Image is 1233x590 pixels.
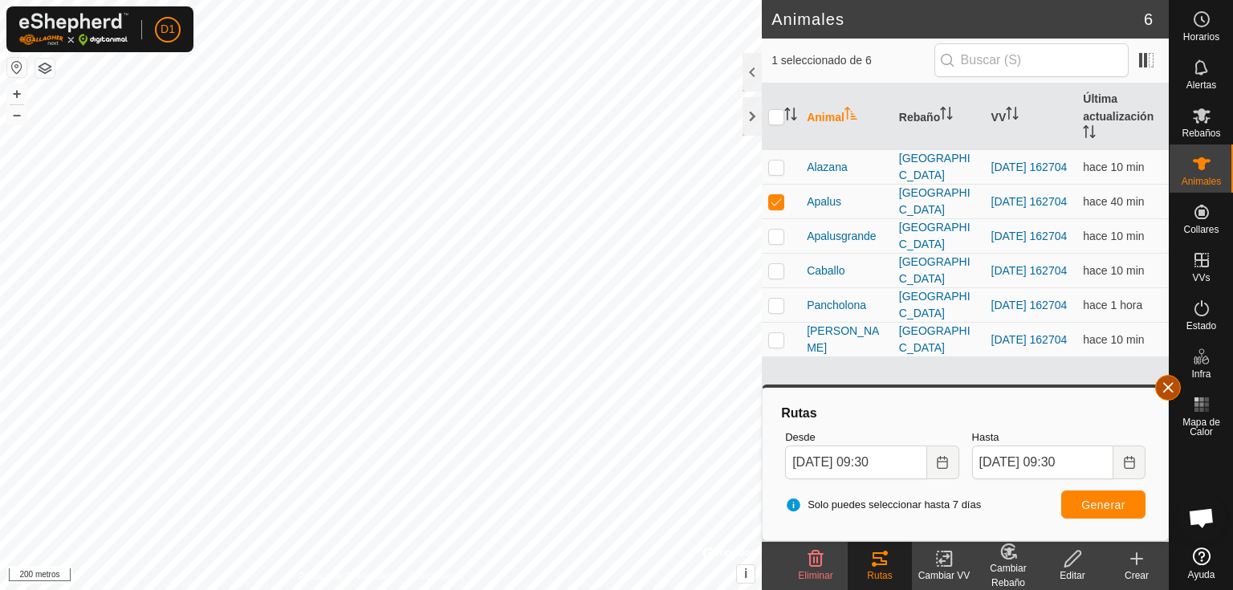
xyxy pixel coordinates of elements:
a: [DATE] 162704 [991,264,1068,277]
font: Rutas [867,570,892,581]
font: Ayuda [1188,569,1215,580]
p-sorticon: Activar para ordenar [844,109,857,122]
font: hace 10 min [1083,161,1144,173]
font: Eliminar [798,570,832,581]
p-sorticon: Activar para ordenar [1083,128,1096,140]
font: hace 10 min [1083,264,1144,277]
a: [DATE] 162704 [991,195,1068,208]
a: Política de Privacidad [298,569,390,584]
font: Alertas [1186,79,1216,91]
font: Animal [807,111,844,124]
font: Horarios [1183,31,1219,43]
a: [DATE] 162704 [991,333,1068,346]
a: [DATE] 162704 [991,230,1068,242]
font: Cambiar VV [918,570,971,581]
span: 15 de octubre de 2025, 9:19 [1083,161,1144,173]
p-sorticon: Activar para ordenar [1006,109,1019,122]
span: 15 de octubre de 2025, 9:19 [1083,333,1144,346]
font: 1 seleccionado de 6 [771,54,872,67]
font: Animales [1182,176,1221,187]
font: [GEOGRAPHIC_DATA] [899,221,971,250]
font: Rebaño [899,111,940,124]
font: 6 [1144,10,1153,28]
font: Editar [1060,570,1084,581]
button: + [7,84,26,104]
font: [GEOGRAPHIC_DATA] [899,255,971,285]
input: Buscar (S) [934,43,1129,77]
span: 15 de octubre de 2025, 7:34 [1083,299,1142,311]
font: – [13,106,21,123]
font: Hasta [972,431,999,443]
font: [GEOGRAPHIC_DATA] [899,290,971,319]
img: Logotipo de Gallagher [19,13,128,46]
font: hace 1 hora [1083,299,1142,311]
font: Alazana [807,161,848,173]
font: hace 10 min [1083,333,1144,346]
button: Elija fecha [927,446,959,479]
font: Estado [1186,320,1216,332]
button: Elija fecha [1113,446,1146,479]
font: Caballo [807,264,844,277]
button: i [737,565,755,583]
font: Cambiar Rebaño [990,563,1026,588]
font: D1 [161,22,175,35]
button: Generar [1061,490,1146,519]
font: Generar [1081,498,1125,511]
font: hace 40 min [1083,195,1144,208]
font: Mapa de Calor [1182,417,1220,437]
a: [DATE] 162704 [991,161,1068,173]
span: 15 de octubre de 2025, 9:19 [1083,264,1144,277]
a: [DATE] 162704 [991,299,1068,311]
font: Última actualización [1083,92,1154,123]
font: Rebaños [1182,128,1220,139]
font: Rutas [781,406,816,420]
font: [PERSON_NAME] [807,324,879,354]
font: Animales [771,10,844,28]
font: Desde [785,431,816,443]
font: Crear [1125,570,1149,581]
font: Apalusgrande [807,230,876,242]
font: [GEOGRAPHIC_DATA] [899,324,971,354]
p-sorticon: Activar para ordenar [940,109,953,122]
font: i [744,567,747,580]
font: Infra [1191,368,1211,380]
font: Apalus [807,195,841,208]
font: Política de Privacidad [298,571,390,582]
p-sorticon: Activar para ordenar [784,110,797,123]
font: hace 10 min [1083,230,1144,242]
button: – [7,105,26,124]
font: VV [991,111,1007,124]
font: Collares [1183,224,1219,235]
font: [GEOGRAPHIC_DATA] [899,152,971,181]
font: + [13,85,22,102]
span: 15 de octubre de 2025, 9:19 [1083,230,1144,242]
font: Solo puedes seleccionar hasta 7 días [808,498,981,511]
button: Restablecer Mapa [7,58,26,77]
font: VVs [1192,272,1210,283]
font: Contáctenos [410,571,464,582]
div: Chat abierto [1178,494,1226,542]
font: [GEOGRAPHIC_DATA] [899,186,971,216]
a: Contáctenos [410,569,464,584]
font: Pancholona [807,299,866,311]
a: Ayuda [1170,541,1233,586]
button: Capas del Mapa [35,59,55,78]
span: 15 de octubre de 2025, 8:49 [1083,195,1144,208]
